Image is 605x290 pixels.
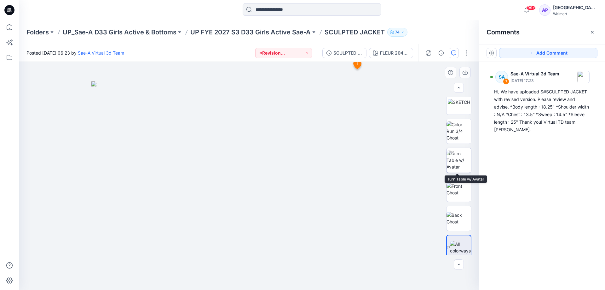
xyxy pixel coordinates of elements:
h2: Comments [487,28,520,36]
img: Turn Table w/ Avatar [447,150,471,170]
span: 99+ [526,5,536,10]
p: Sae-A Virtual 3d Team [510,70,559,78]
button: Add Comment [499,48,597,58]
button: 74 [387,28,407,37]
a: UP FYE 2027 S3 D33 Girls Active Sae-A [190,28,311,37]
span: Posted [DATE] 06:23 by [26,50,124,56]
div: SA [495,71,508,83]
a: Folders [26,28,49,37]
p: 74 [395,29,400,36]
div: 1 [503,78,509,85]
img: Back Ghost [447,212,471,225]
a: Sae-A Virtual 3d Team [78,50,124,56]
div: Hi, We have uploaded S#SCULPTED JACKET with revised version. Please review and advise. *Body leng... [494,88,590,133]
div: SCULPTED JACKET_REV1_ FULL COLORWAYS [333,50,362,56]
img: Color Run 3/4 Ghost [447,121,471,141]
div: Walmart [553,11,597,16]
a: UP_Sae-A D33 Girls Active & Bottoms [63,28,176,37]
img: All colorways [450,241,471,254]
div: AP [539,4,550,16]
img: SKETCH [448,99,470,105]
p: SCULPTED JACKET [325,28,385,37]
img: Front Ghost [447,183,471,196]
button: SCULPTED JACKET_REV1_ FULL COLORWAYS [322,48,366,58]
button: Details [436,48,446,58]
div: [GEOGRAPHIC_DATA] [553,4,597,11]
button: FLEUR 2041817PW [369,48,413,58]
div: FLEUR 2041817PW [380,50,409,56]
p: [DATE] 17:23 [510,78,559,84]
